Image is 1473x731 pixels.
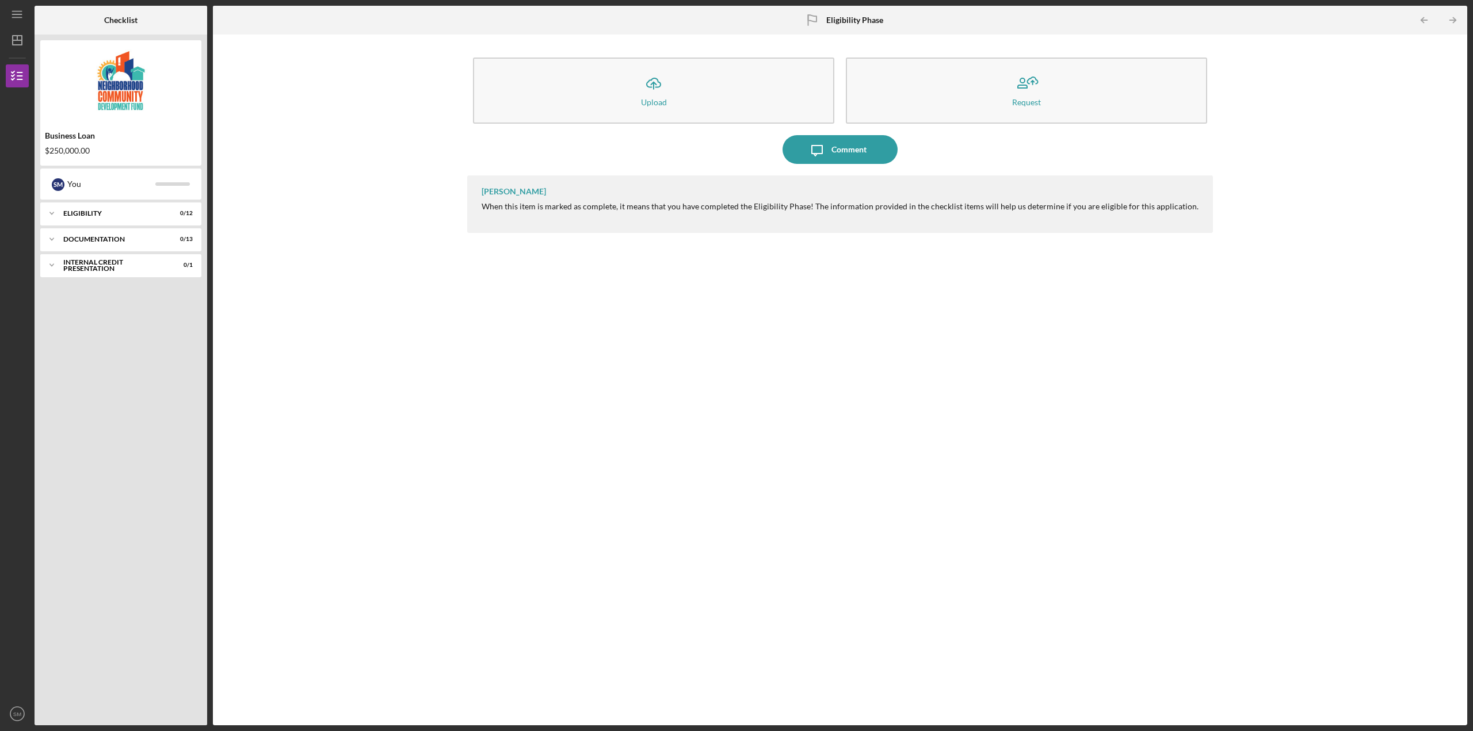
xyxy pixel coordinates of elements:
[172,210,193,217] div: 0 / 12
[826,16,883,25] b: Eligibility Phase
[172,236,193,243] div: 0 / 13
[6,702,29,725] button: SM
[783,135,898,164] button: Comment
[482,202,1199,211] div: When this item is marked as complete, it means that you have completed the Eligibility Phase! The...
[104,16,138,25] b: Checklist
[63,259,164,272] div: Internal Credit Presentation
[45,146,197,155] div: $250,000.00
[831,135,867,164] div: Comment
[1012,98,1041,106] div: Request
[63,210,164,217] div: Eligibility
[473,58,834,124] button: Upload
[846,58,1207,124] button: Request
[641,98,667,106] div: Upload
[45,131,197,140] div: Business Loan
[52,178,64,191] div: S M
[67,174,155,194] div: You
[63,236,164,243] div: documentation
[13,711,21,717] text: SM
[40,46,201,115] img: Product logo
[172,262,193,269] div: 0 / 1
[482,187,546,196] div: [PERSON_NAME]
